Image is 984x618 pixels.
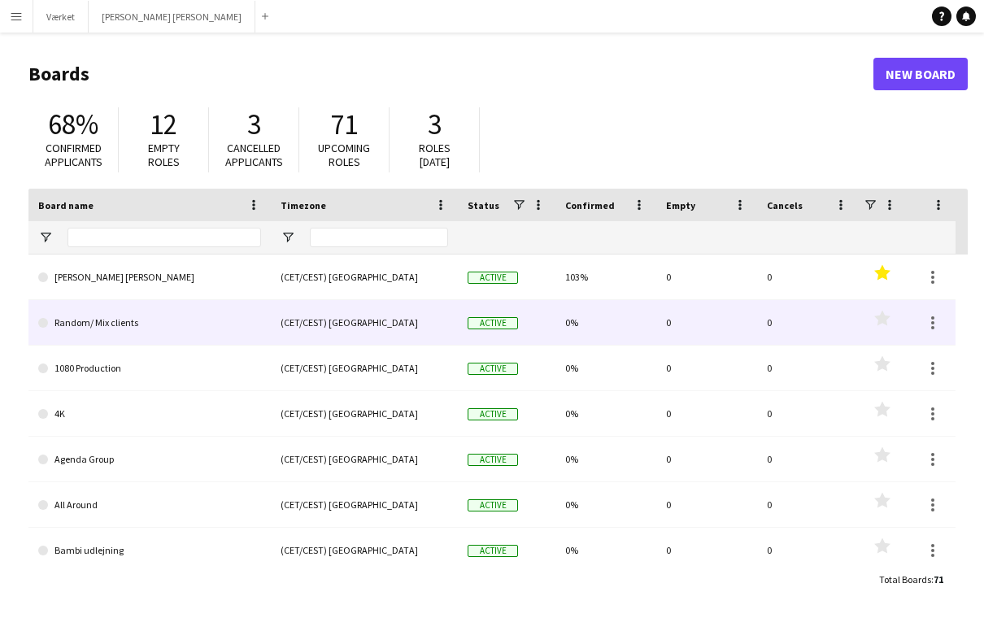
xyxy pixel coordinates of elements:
[656,346,757,390] div: 0
[45,141,102,169] span: Confirmed applicants
[555,482,656,527] div: 0%
[757,391,858,436] div: 0
[271,391,458,436] div: (CET/CEST) [GEOGRAPHIC_DATA]
[656,437,757,481] div: 0
[247,107,261,142] span: 3
[656,300,757,345] div: 0
[873,58,968,90] a: New Board
[555,346,656,390] div: 0%
[468,499,518,511] span: Active
[468,363,518,375] span: Active
[89,1,255,33] button: [PERSON_NAME] [PERSON_NAME]
[555,528,656,572] div: 0%
[67,228,261,247] input: Board name Filter Input
[419,141,451,169] span: Roles [DATE]
[38,391,261,437] a: 4K
[879,573,931,585] span: Total Boards
[318,141,370,169] span: Upcoming roles
[656,255,757,299] div: 0
[28,62,873,86] h1: Boards
[934,573,943,585] span: 71
[271,528,458,572] div: (CET/CEST) [GEOGRAPHIC_DATA]
[310,228,448,247] input: Timezone Filter Input
[271,255,458,299] div: (CET/CEST) [GEOGRAPHIC_DATA]
[428,107,442,142] span: 3
[656,391,757,436] div: 0
[281,230,295,245] button: Open Filter Menu
[555,255,656,299] div: 103%
[38,482,261,528] a: All Around
[271,437,458,481] div: (CET/CEST) [GEOGRAPHIC_DATA]
[148,141,180,169] span: Empty roles
[555,300,656,345] div: 0%
[879,564,943,595] div: :
[468,199,499,211] span: Status
[38,346,261,391] a: 1080 Production
[757,300,858,345] div: 0
[271,300,458,345] div: (CET/CEST) [GEOGRAPHIC_DATA]
[33,1,89,33] button: Værket
[666,199,695,211] span: Empty
[48,107,98,142] span: 68%
[565,199,615,211] span: Confirmed
[757,346,858,390] div: 0
[757,437,858,481] div: 0
[757,528,858,572] div: 0
[757,255,858,299] div: 0
[757,482,858,527] div: 0
[38,437,261,482] a: Agenda Group
[150,107,177,142] span: 12
[468,454,518,466] span: Active
[767,199,803,211] span: Cancels
[468,272,518,284] span: Active
[330,107,358,142] span: 71
[38,528,261,573] a: Bambi udlejning
[468,408,518,420] span: Active
[271,482,458,527] div: (CET/CEST) [GEOGRAPHIC_DATA]
[468,317,518,329] span: Active
[555,437,656,481] div: 0%
[555,391,656,436] div: 0%
[38,255,261,300] a: [PERSON_NAME] [PERSON_NAME]
[656,528,757,572] div: 0
[271,346,458,390] div: (CET/CEST) [GEOGRAPHIC_DATA]
[38,230,53,245] button: Open Filter Menu
[225,141,283,169] span: Cancelled applicants
[468,545,518,557] span: Active
[38,199,94,211] span: Board name
[281,199,326,211] span: Timezone
[38,300,261,346] a: Random/ Mix clients
[656,482,757,527] div: 0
